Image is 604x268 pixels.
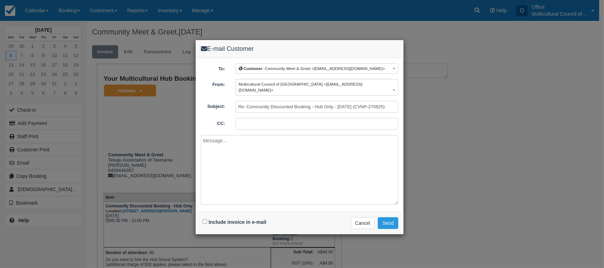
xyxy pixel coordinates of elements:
label: CC: [196,118,230,127]
label: Subject: [196,101,230,110]
label: From: [196,79,230,88]
label: Include invoice in e-mail [209,219,266,225]
button: Multicultural Council of [GEOGRAPHIC_DATA] <[EMAIL_ADDRESS][DOMAIN_NAME]> [236,79,398,95]
h4: E-mail Customer [201,45,398,53]
label: To: [196,63,230,72]
button: Send [378,217,398,229]
b: Customer [244,66,262,71]
span: Multicultural Council of [GEOGRAPHIC_DATA] <[EMAIL_ADDRESS][DOMAIN_NAME]> [239,82,362,92]
button: Cancel [351,217,375,229]
span: : Community Meet & Greet <[EMAIL_ADDRESS][DOMAIN_NAME]> [239,66,385,71]
button: Customer: Community Meet & Greet <[EMAIL_ADDRESS][DOMAIN_NAME]> [236,63,398,74]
